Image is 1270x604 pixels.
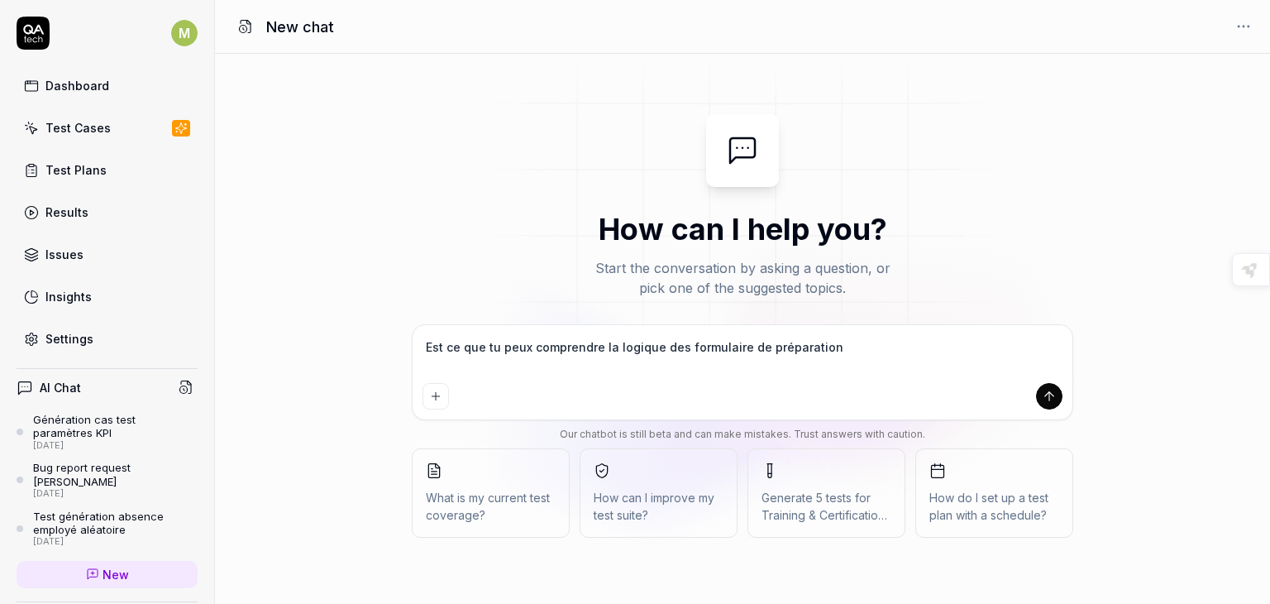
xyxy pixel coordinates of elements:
[33,488,198,500] div: [DATE]
[17,70,198,102] a: Dashboard
[423,335,1062,376] textarea: Est ce que tu peux comprendre la logique des formulaire de préparation
[17,280,198,313] a: Insights
[17,154,198,186] a: Test Plans
[426,489,556,524] span: What is my current test coverage?
[17,510,198,548] a: Test génération absence employé aléatoire[DATE]
[580,448,738,538] button: How can I improve my test suite?
[412,448,570,538] button: What is my current test coverage?
[594,489,723,524] span: How can I improve my test suite?
[171,20,198,46] span: M
[747,448,905,538] button: Generate 5 tests forTraining & Certification Management
[33,440,198,452] div: [DATE]
[929,489,1059,524] span: How do I set up a test plan with a schedule?
[762,489,891,524] span: Generate 5 tests for
[33,536,198,548] div: [DATE]
[17,561,198,588] a: New
[171,17,198,50] button: M
[103,566,129,583] span: New
[45,288,92,305] div: Insights
[45,161,107,179] div: Test Plans
[17,413,198,451] a: Génération cas test paramètres KPI[DATE]
[45,330,93,348] div: Settings
[17,461,198,499] a: Bug report request [PERSON_NAME][DATE]
[33,510,198,537] div: Test génération absence employé aléatoire
[17,112,198,144] a: Test Cases
[45,204,88,221] div: Results
[915,448,1073,538] button: How do I set up a test plan with a schedule?
[45,77,109,94] div: Dashboard
[33,461,198,488] div: Bug report request [PERSON_NAME]
[412,427,1073,442] div: Our chatbot is still beta and can make mistakes. Trust answers with caution.
[423,383,449,410] button: Add attachment
[17,323,198,355] a: Settings
[40,379,81,396] h4: AI Chat
[266,16,334,38] h1: New chat
[45,119,111,137] div: Test Cases
[33,413,198,440] div: Génération cas test paramètres KPI
[17,196,198,228] a: Results
[762,508,959,522] span: Training & Certification Management
[45,246,84,263] div: Issues
[17,238,198,271] a: Issues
